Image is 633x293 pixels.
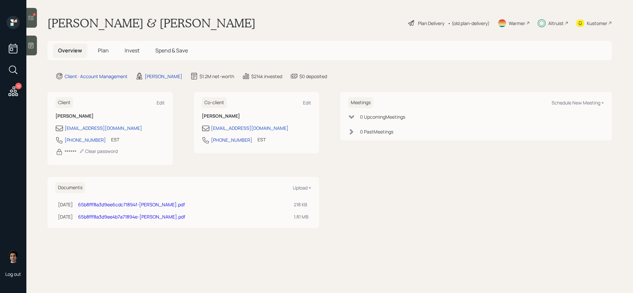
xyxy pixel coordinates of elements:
[125,47,139,54] span: Invest
[65,125,142,132] div: [EMAIL_ADDRESS][DOMAIN_NAME]
[348,97,373,108] h6: Meetings
[15,83,22,89] div: 10
[55,182,85,193] h6: Documents
[294,213,309,220] div: 1.81 MB
[58,47,82,54] span: Overview
[509,20,525,27] div: Warmer
[47,16,256,30] h1: [PERSON_NAME] & [PERSON_NAME]
[202,97,227,108] h6: Co-client
[299,73,327,80] div: $0 deposited
[448,20,490,27] div: • (old plan-delivery)
[157,100,165,106] div: Edit
[211,125,288,132] div: [EMAIL_ADDRESS][DOMAIN_NAME]
[55,113,165,119] h6: [PERSON_NAME]
[98,47,109,54] span: Plan
[587,20,607,27] div: Kustomer
[199,73,234,80] div: $1.2M net-worth
[55,97,73,108] h6: Client
[251,73,282,80] div: $214k invested
[293,185,311,191] div: Upload +
[145,73,182,80] div: [PERSON_NAME]
[303,100,311,106] div: Edit
[111,136,119,143] div: EST
[58,201,73,208] div: [DATE]
[360,128,393,135] div: 0 Past Meeting s
[211,136,252,143] div: [PHONE_NUMBER]
[5,271,21,277] div: Log out
[360,113,405,120] div: 0 Upcoming Meeting s
[294,201,309,208] div: 218 KB
[78,201,185,208] a: 65b8fff8a3d9ee6cdc71894f-[PERSON_NAME].pdf
[58,213,73,220] div: [DATE]
[65,73,128,80] div: Client · Account Management
[79,148,118,154] div: Clear password
[418,20,444,27] div: Plan Delivery
[78,214,185,220] a: 65b8fff8a3d9ee4b7a71894e-[PERSON_NAME].pdf
[202,113,311,119] h6: [PERSON_NAME]
[65,136,106,143] div: [PHONE_NUMBER]
[257,136,266,143] div: EST
[7,250,20,263] img: harrison-schaefer-headshot-2.png
[548,20,564,27] div: Altruist
[155,47,188,54] span: Spend & Save
[552,100,604,106] div: Schedule New Meeting +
